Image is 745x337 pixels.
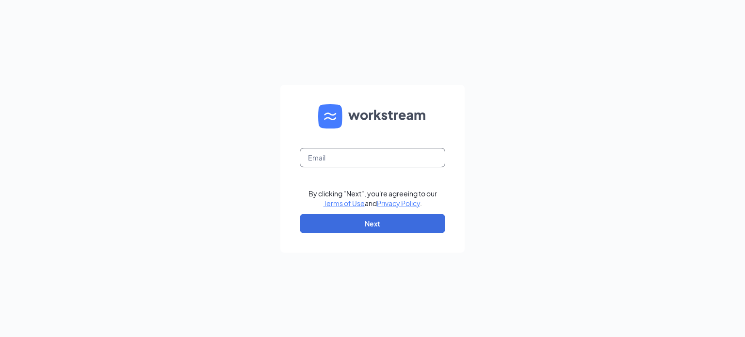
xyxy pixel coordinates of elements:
[377,199,420,208] a: Privacy Policy
[318,104,427,128] img: WS logo and Workstream text
[308,189,437,208] div: By clicking "Next", you're agreeing to our and .
[300,214,445,233] button: Next
[324,199,365,208] a: Terms of Use
[300,148,445,167] input: Email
